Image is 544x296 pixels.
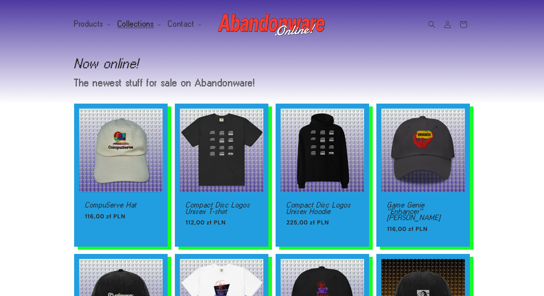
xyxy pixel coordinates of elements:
summary: Search [424,17,440,32]
img: Abandonware [218,10,326,39]
p: The newest stuff for sale on Abandonware! [74,78,338,88]
a: Compact Disc Logos Unisex T-shirt [186,202,258,214]
a: CompuServe Hat [85,202,157,208]
h1: Now online! [74,58,470,69]
summary: Collections [113,17,164,32]
span: Products [74,21,104,27]
summary: Products [70,17,113,32]
span: Contact [168,21,194,27]
span: Collections [118,21,154,27]
summary: Contact [164,17,204,32]
a: Game Genie "Enhancer" [PERSON_NAME] [387,202,459,221]
a: Abandonware [216,7,329,41]
a: Compact Disc Logos Unisex Hoodie [286,202,358,214]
